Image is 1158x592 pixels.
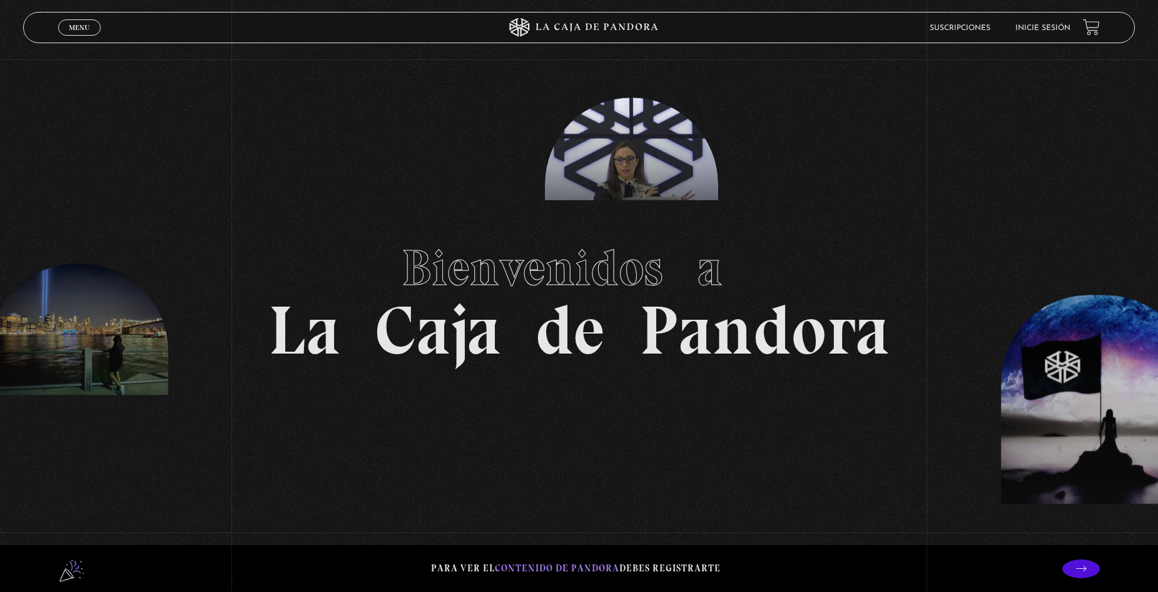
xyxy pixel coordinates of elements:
[495,563,619,574] span: contenido de Pandora
[1083,19,1100,36] a: View your shopping cart
[64,34,94,43] span: Cerrar
[268,227,890,365] h1: La Caja de Pandora
[402,238,757,298] span: Bienvenidos a
[930,24,990,32] a: Suscripciones
[1015,24,1070,32] a: Inicie sesión
[431,560,721,577] p: Para ver el debes registrarte
[69,24,89,31] span: Menu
